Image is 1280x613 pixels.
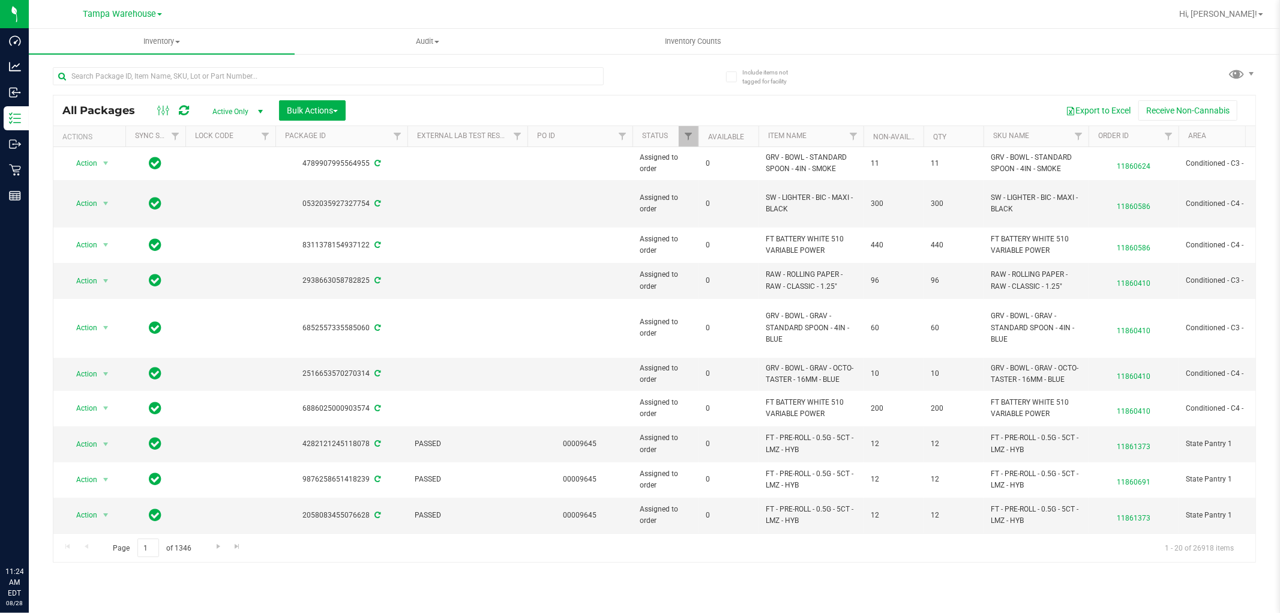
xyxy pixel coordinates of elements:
span: Conditioned - C4 - [1186,368,1261,379]
a: 00009645 [563,439,597,448]
span: PASSED [415,510,520,521]
a: Non-Available [873,133,927,141]
div: Actions [62,133,121,141]
span: Sync from Compliance System [373,439,380,448]
span: 12 [931,510,976,521]
div: 2058083455076628 [274,510,409,521]
span: Include items not tagged for facility [742,68,802,86]
span: 200 [931,403,976,414]
span: Sync from Compliance System [373,369,380,378]
a: Filter [1159,126,1179,146]
span: 0 [706,198,751,210]
span: 440 [931,240,976,251]
inline-svg: Retail [9,164,21,176]
span: select [98,507,113,524]
span: Assigned to order [640,397,691,420]
span: All Packages [62,104,147,117]
a: Audit [295,29,560,54]
a: 00009645 [563,511,597,519]
span: select [98,400,113,417]
span: 11861373 [1096,507,1171,524]
span: select [98,319,113,336]
span: Sync from Compliance System [373,241,380,249]
span: FT - PRE-ROLL - 0.5G - 5CT - LMZ - HYB [766,504,856,527]
span: Assigned to order [640,468,691,491]
span: 11861373 [1096,435,1171,453]
span: GRV - BOWL - STANDARD SPOON - 4IN - SMOKE [991,152,1081,175]
span: Action [65,195,98,212]
span: Hi, [PERSON_NAME]! [1179,9,1257,19]
span: Assigned to order [640,432,691,455]
span: select [98,273,113,289]
span: 12 [931,438,976,450]
span: Audit [295,36,560,47]
a: Filter [508,126,527,146]
span: In Sync [149,272,162,289]
span: Assigned to order [640,363,691,385]
span: Action [65,155,98,172]
span: GRV - BOWL - GRAV - OCTO-TASTER - 16MM - BLUE [766,363,856,385]
div: 8311378154937122 [274,240,409,251]
span: 12 [871,510,916,521]
span: In Sync [149,400,162,417]
a: Sync Status [135,131,181,140]
span: select [98,366,113,382]
a: SKU Name [993,131,1029,140]
span: In Sync [149,471,162,488]
span: FT BATTERY WHITE 510 VARIABLE POWER [766,397,856,420]
span: Action [65,366,98,382]
span: In Sync [149,319,162,336]
span: Conditioned - C4 - [1186,403,1261,414]
span: 11860691 [1096,471,1171,488]
span: 1 - 20 of 26918 items [1155,539,1243,557]
button: Receive Non-Cannabis [1138,100,1237,121]
span: Action [65,436,98,453]
span: Assigned to order [640,192,691,215]
a: Go to the last page [229,539,246,555]
span: 60 [871,322,916,334]
span: FT - PRE-ROLL - 0.5G - 5CT - LMZ - HYB [991,432,1081,455]
a: Filter [1069,126,1089,146]
input: Search Package ID, Item Name, SKU, Lot or Part Number... [53,67,604,85]
span: GRV - BOWL - STANDARD SPOON - 4IN - SMOKE [766,152,856,175]
span: Assigned to order [640,234,691,256]
span: GRV - BOWL - GRAV - STANDARD SPOON - 4IN - BLUE [991,310,1081,345]
span: SW - LIGHTER - BIC - MAXI - BLACK [766,192,856,215]
a: Filter [256,126,275,146]
span: Bulk Actions [287,106,338,115]
span: State Pantry 1 [1186,474,1261,485]
a: Filter [166,126,185,146]
span: FT - PRE-ROLL - 0.5G - 5CT - LMZ - HYB [991,504,1081,527]
span: 12 [931,474,976,485]
span: FT - PRE-ROLL - 0.5G - 5CT - LMZ - HYB [766,468,856,491]
span: select [98,155,113,172]
span: Assigned to order [640,316,691,339]
span: State Pantry 1 [1186,438,1261,450]
span: Sync from Compliance System [373,199,380,208]
span: In Sync [149,195,162,212]
span: 11 [871,158,916,169]
a: Item Name [768,131,807,140]
span: Action [65,400,98,417]
span: RAW - ROLLING PAPER - RAW - CLASSIC - 1.25" [766,269,856,292]
span: FT - PRE-ROLL - 0.5G - 5CT - LMZ - HYB [991,468,1081,491]
div: 6852557335585060 [274,322,409,334]
span: Assigned to order [640,504,691,527]
span: Sync from Compliance System [373,276,380,285]
span: In Sync [149,507,162,524]
a: Area [1188,131,1206,140]
span: Conditioned - C3 - [1186,158,1261,169]
span: select [98,195,113,212]
a: Inventory [29,29,295,54]
span: 11860410 [1096,365,1171,382]
inline-svg: Analytics [9,61,21,73]
span: Sync from Compliance System [373,511,380,519]
a: Lock Code [195,131,233,140]
a: Filter [844,126,864,146]
a: Qty [933,133,946,141]
span: Inventory [29,36,295,47]
span: RAW - ROLLING PAPER - RAW - CLASSIC - 1.25" [991,269,1081,292]
div: 9876258651418239 [274,474,409,485]
span: State Pantry 1 [1186,510,1261,521]
span: 0 [706,240,751,251]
